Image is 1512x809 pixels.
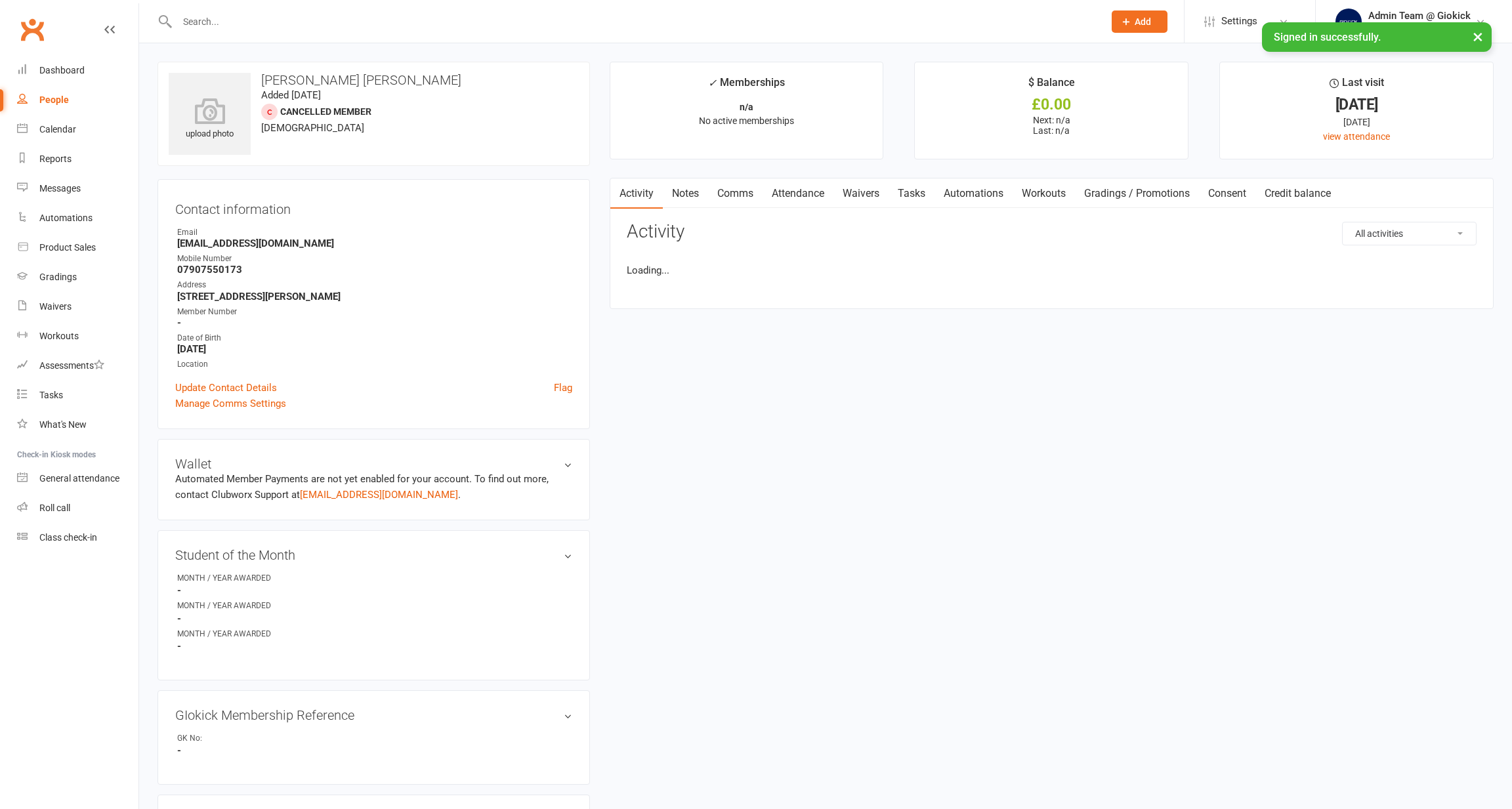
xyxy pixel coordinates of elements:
a: What's New [17,410,138,440]
p: Next: n/a Last: n/a [927,115,1176,136]
button: × [1466,22,1490,51]
a: Workouts [17,322,138,351]
button: Add [1112,10,1167,33]
a: view attendance [1323,131,1390,142]
div: Giokick Martial Arts [1368,22,1471,33]
div: Date of Birth [177,332,572,344]
div: Assessments [39,360,104,371]
strong: [DATE] [177,343,572,355]
strong: - [177,585,572,596]
a: Assessments [17,351,138,381]
h3: Student of the Month [175,548,572,562]
h3: [PERSON_NAME] [PERSON_NAME] [169,73,579,87]
div: Admin Team @ Giokick [1368,10,1471,22]
a: Update Contact Details [175,380,277,396]
a: Automations [934,178,1013,209]
a: [EMAIL_ADDRESS][DOMAIN_NAME] [300,489,458,501]
a: Automations [17,203,138,233]
div: General attendance [39,473,119,484]
div: Reports [39,154,72,164]
div: Dashboard [39,65,85,75]
strong: - [177,317,572,329]
span: Cancelled member [280,106,371,117]
div: [DATE] [1232,115,1481,129]
a: Comms [708,178,763,209]
a: Gradings [17,262,138,292]
a: Waivers [17,292,138,322]
div: Messages [39,183,81,194]
strong: n/a [740,102,753,112]
a: Class kiosk mode [17,523,138,552]
div: Tasks [39,390,63,400]
strong: - [177,640,572,652]
a: General attendance kiosk mode [17,464,138,493]
strong: [EMAIL_ADDRESS][DOMAIN_NAME] [177,238,572,249]
strong: [STREET_ADDRESS][PERSON_NAME] [177,291,572,302]
h3: GIokick Membership Reference [175,708,572,722]
a: Workouts [1013,178,1075,209]
a: Roll call [17,493,138,523]
div: Mobile Number [177,253,572,265]
input: Search... [173,12,1095,31]
span: Add [1135,16,1151,27]
div: Roll call [39,503,70,513]
div: Product Sales [39,242,96,253]
a: Notes [663,178,708,209]
a: People [17,85,138,115]
a: Gradings / Promotions [1075,178,1199,209]
div: MONTH / YEAR AWARDED [177,572,285,585]
div: Last visit [1330,74,1384,98]
div: What's New [39,419,87,430]
span: Settings [1221,7,1257,36]
div: upload photo [169,98,251,141]
img: thumb_image1695682323.png [1335,9,1362,35]
div: Workouts [39,331,79,341]
div: Automations [39,213,93,223]
span: [DEMOGRAPHIC_DATA] [261,122,364,134]
div: Member Number [177,306,572,318]
strong: - [177,745,572,757]
div: Waivers [39,301,72,312]
a: Flag [554,380,572,396]
span: Signed in successfully. [1274,31,1381,43]
div: Calendar [39,124,76,135]
div: [DATE] [1232,98,1481,112]
strong: - [177,613,572,625]
h3: Wallet [175,457,572,471]
div: Address [177,279,572,291]
a: Credit balance [1255,178,1340,209]
a: Messages [17,174,138,203]
no-payment-system: Automated Member Payments are not yet enabled for your account. To find out more, contact Clubwor... [175,473,549,501]
div: MONTH / YEAR AWARDED [177,628,285,640]
a: Tasks [889,178,934,209]
div: GK No: [177,732,285,745]
div: Memberships [708,74,785,98]
i: ✓ [708,77,717,89]
h3: Contact information [175,197,572,217]
a: Consent [1199,178,1255,209]
div: Email [177,226,572,239]
a: Activity [610,178,663,209]
span: No active memberships [699,115,794,126]
a: Reports [17,144,138,174]
div: Location [177,358,572,371]
div: £0.00 [927,98,1176,112]
a: Tasks [17,381,138,410]
div: Class check-in [39,532,97,543]
div: People [39,94,69,105]
strong: 07907550173 [177,264,572,276]
h3: Activity [627,222,1477,242]
time: Added [DATE] [261,89,321,101]
a: Waivers [833,178,889,209]
div: $ Balance [1028,74,1075,98]
div: MONTH / YEAR AWARDED [177,600,285,612]
a: Attendance [763,178,833,209]
li: Loading... [627,262,1477,278]
a: Manage Comms Settings [175,396,286,411]
a: Product Sales [17,233,138,262]
a: Clubworx [16,13,49,46]
a: Calendar [17,115,138,144]
div: Gradings [39,272,77,282]
a: Dashboard [17,56,138,85]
